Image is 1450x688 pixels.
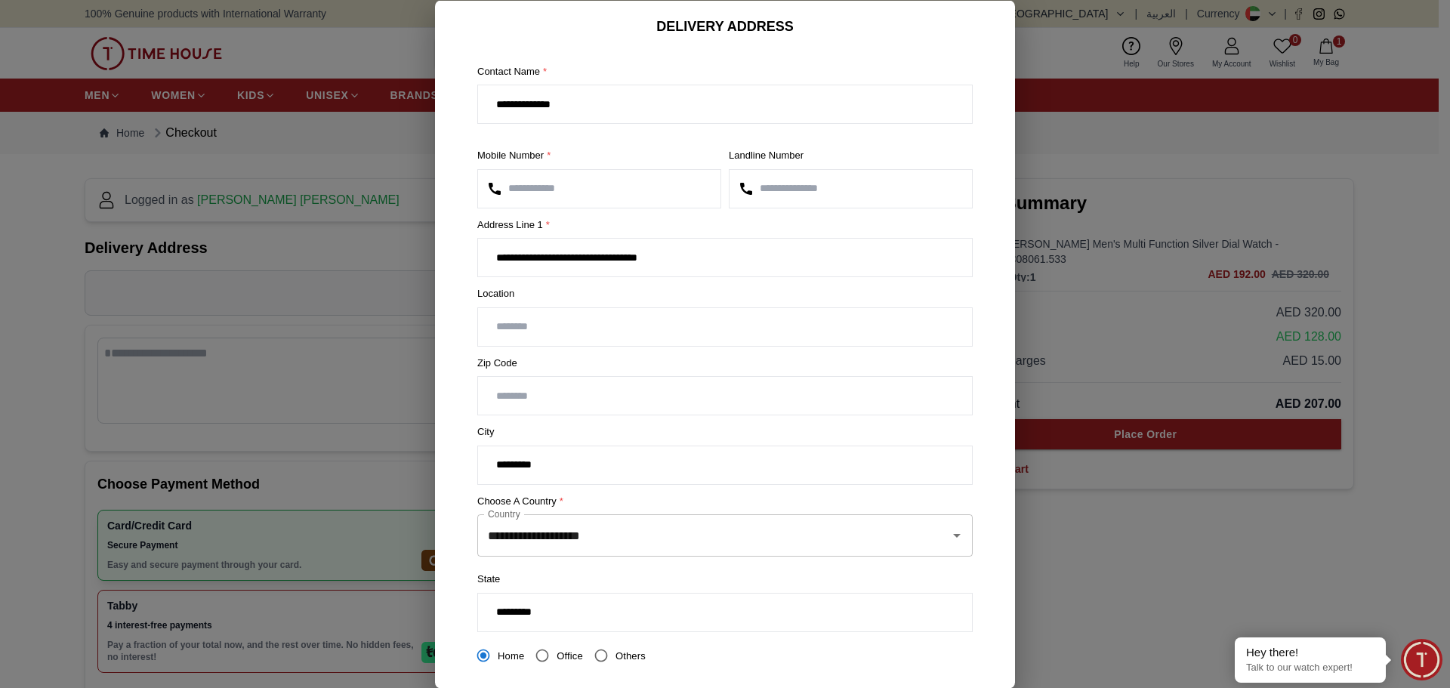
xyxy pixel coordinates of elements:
label: State [477,572,973,587]
h6: DELIVERY ADDRESS [465,15,985,36]
label: Zip Code [477,355,973,370]
span: Home [498,649,524,661]
span: Others [615,649,646,661]
label: Address Line 1 [477,217,973,232]
label: City [477,424,973,440]
label: Choose a country [477,493,973,508]
label: Contact Name [477,63,973,79]
button: Open [946,525,967,546]
label: Location [477,286,973,301]
div: Chat Widget [1401,639,1442,680]
label: Country [488,508,520,520]
label: Mobile Number [477,148,721,163]
p: Talk to our watch expert! [1246,662,1374,674]
span: Office [557,649,583,661]
div: Hey there! [1246,645,1374,660]
label: Landline Number [729,148,973,163]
